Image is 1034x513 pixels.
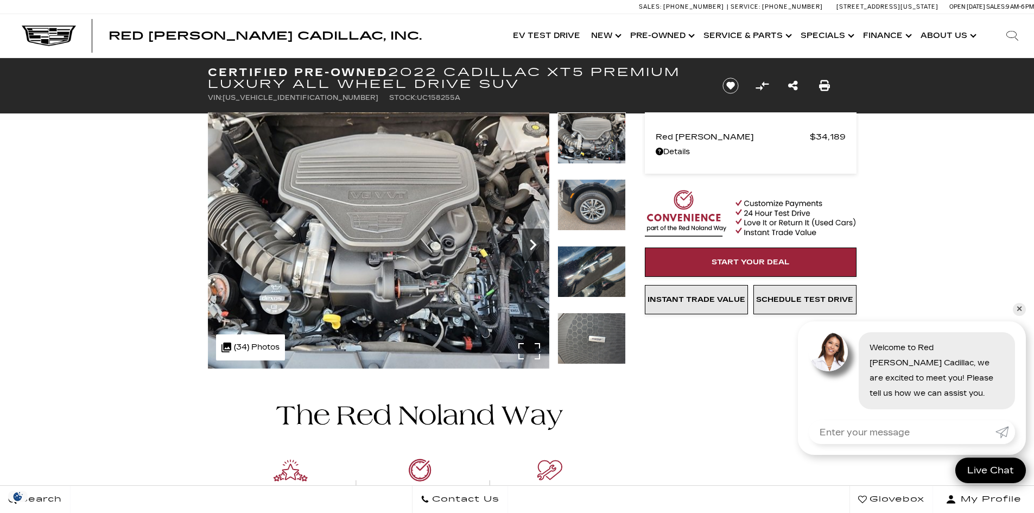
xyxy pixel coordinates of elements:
[5,491,30,502] section: Click to Open Cookie Consent Modal
[557,179,626,231] img: Certified Used 2022 Stellar Black Metallic Cadillac Premium Luxury image 25
[867,492,924,507] span: Glovebox
[625,14,698,58] a: Pre-Owned
[788,78,798,93] a: Share this Certified Pre-Owned 2022 Cadillac XT5 Premium Luxury All Wheel Drive SUV
[557,112,626,164] img: Certified Used 2022 Stellar Black Metallic Cadillac Premium Luxury image 24
[429,492,499,507] span: Contact Us
[109,29,422,42] span: Red [PERSON_NAME] Cadillac, Inc.
[522,229,544,261] div: Next
[795,14,858,58] a: Specials
[712,258,790,267] span: Start Your Deal
[557,313,626,364] img: Certified Used 2022 Stellar Black Metallic Cadillac Premium Luxury image 27
[955,458,1026,483] a: Live Chat
[648,295,745,304] span: Instant Trade Value
[557,246,626,297] img: Certified Used 2022 Stellar Black Metallic Cadillac Premium Luxury image 26
[859,332,1015,409] div: Welcome to Red [PERSON_NAME] Cadillac, we are excited to meet you! Please tell us how we can assi...
[727,4,826,10] a: Service: [PHONE_NUMBER]
[809,332,848,371] img: Agent profile photo
[223,94,378,102] span: [US_VEHICLE_IDENTIFICATION_NUMBER]
[915,14,980,58] a: About Us
[586,14,625,58] a: New
[213,229,235,261] div: Previous
[849,486,933,513] a: Glovebox
[208,66,705,90] h1: 2022 Cadillac XT5 Premium Luxury All Wheel Drive SUV
[756,295,853,304] span: Schedule Test Drive
[995,420,1015,444] a: Submit
[754,78,770,94] button: Compare Vehicle
[663,3,724,10] span: [PHONE_NUMBER]
[819,78,830,93] a: Print this Certified Pre-Owned 2022 Cadillac XT5 Premium Luxury All Wheel Drive SUV
[719,77,743,94] button: Save vehicle
[810,129,846,144] span: $34,189
[216,334,285,360] div: (34) Photos
[5,491,30,502] img: Opt-Out Icon
[809,420,995,444] input: Enter your message
[986,3,1006,10] span: Sales:
[962,464,1019,477] span: Live Chat
[949,3,985,10] span: Open [DATE]
[22,26,76,46] img: Cadillac Dark Logo with Cadillac White Text
[645,248,857,277] a: Start Your Deal
[389,94,417,102] span: Stock:
[412,486,508,513] a: Contact Us
[417,94,460,102] span: UC158255A
[645,285,748,314] a: Instant Trade Value
[656,144,846,160] a: Details
[208,66,389,79] strong: Certified Pre-Owned
[933,486,1034,513] button: Open user profile menu
[762,3,823,10] span: [PHONE_NUMBER]
[836,3,938,10] a: [STREET_ADDRESS][US_STATE]
[698,14,795,58] a: Service & Parts
[656,129,810,144] span: Red [PERSON_NAME]
[753,285,857,314] a: Schedule Test Drive
[956,492,1022,507] span: My Profile
[1006,3,1034,10] span: 9 AM-6 PM
[208,112,549,369] img: Certified Used 2022 Stellar Black Metallic Cadillac Premium Luxury image 24
[109,30,422,41] a: Red [PERSON_NAME] Cadillac, Inc.
[639,4,727,10] a: Sales: [PHONE_NUMBER]
[208,94,223,102] span: VIN:
[639,3,662,10] span: Sales:
[731,3,760,10] span: Service:
[858,14,915,58] a: Finance
[508,14,586,58] a: EV Test Drive
[656,129,846,144] a: Red [PERSON_NAME] $34,189
[17,492,62,507] span: Search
